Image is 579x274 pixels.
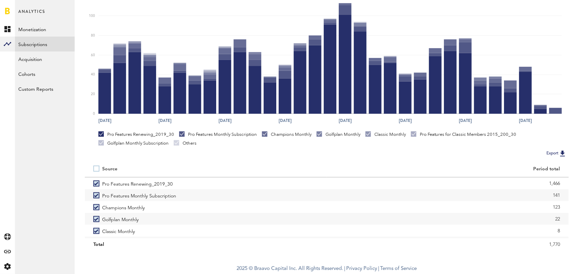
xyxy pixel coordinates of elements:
[102,189,176,201] span: Pro Features Monthly Subscription
[102,213,139,225] span: Golfplan Monthly
[15,22,75,37] a: Monetization
[91,54,95,57] text: 60
[219,118,231,124] text: [DATE]
[545,149,569,158] button: Export
[14,5,39,11] span: Support
[102,225,135,237] span: Classic Monthly
[98,140,169,146] div: Golfplan Monthly Subscription
[102,201,145,213] span: Champions Monthly
[279,118,292,124] text: [DATE]
[335,202,560,212] div: 123
[91,73,95,77] text: 40
[347,266,377,271] a: Privacy Policy
[366,131,406,138] div: Classic Monthly
[91,34,95,37] text: 80
[89,14,95,18] text: 100
[519,118,532,124] text: [DATE]
[335,239,560,250] div: 1,770
[459,118,472,124] text: [DATE]
[262,131,312,138] div: Champions Monthly
[93,112,95,115] text: 0
[158,118,171,124] text: [DATE]
[559,149,567,157] img: Export
[174,140,197,146] div: Others
[237,264,343,274] span: 2025 © Braavo Capital Inc. All Rights Reserved.
[98,118,111,124] text: [DATE]
[317,131,360,138] div: Golfplan Monthly
[380,266,417,271] a: Terms of Service
[15,81,75,96] a: Custom Reports
[102,166,117,172] div: Source
[399,118,412,124] text: [DATE]
[18,7,45,22] span: Analytics
[335,214,560,224] div: 22
[335,238,560,248] div: 4
[339,118,352,124] text: [DATE]
[102,177,173,189] span: Pro Features Renewing_2019_30
[335,178,560,189] div: 1,466
[335,190,560,201] div: 141
[98,131,174,138] div: Pro Features Renewing_2019_30
[15,37,75,51] a: Subscriptions
[15,66,75,81] a: Cohorts
[335,166,560,172] div: Period total
[335,226,560,236] div: 8
[179,131,257,138] div: Pro Features Monthly Subscription
[102,237,204,249] span: Pro Features for Classic Members 2015_200_30
[15,51,75,66] a: Acquisition
[93,239,318,250] div: Total
[91,93,95,96] text: 20
[411,131,517,138] div: Pro Features for Classic Members 2015_200_30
